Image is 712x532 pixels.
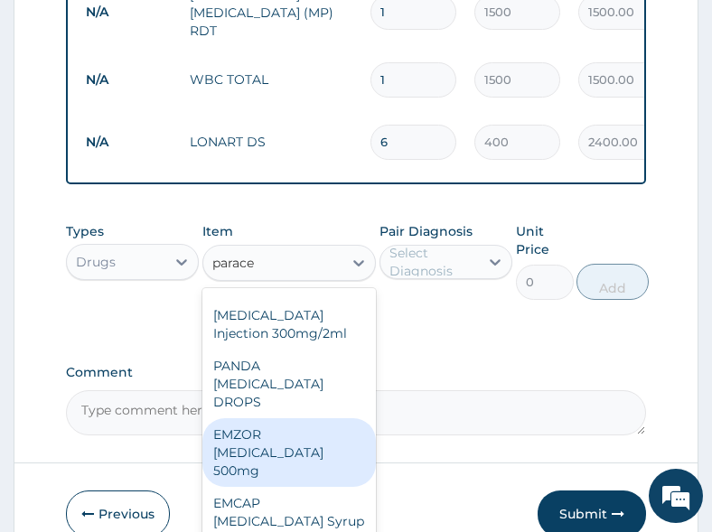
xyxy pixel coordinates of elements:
[77,126,181,159] td: N/A
[202,350,377,418] div: PANDA [MEDICAL_DATA] DROPS
[66,224,104,239] label: Types
[105,154,249,337] span: We're online!
[202,222,233,240] label: Item
[9,347,344,410] textarea: Type your message and hit 'Enter'
[379,222,473,240] label: Pair Diagnosis
[76,253,116,271] div: Drugs
[77,63,181,97] td: N/A
[296,9,340,52] div: Minimize live chat window
[94,101,304,125] div: Chat with us now
[516,222,574,258] label: Unit Price
[181,124,361,160] td: LONART DS
[33,90,73,135] img: d_794563401_company_1708531726252_794563401
[66,365,647,380] label: Comment
[389,244,478,280] div: Select Diagnosis
[202,418,377,487] div: EMZOR [MEDICAL_DATA] 500mg
[576,264,649,300] button: Add
[202,299,377,350] div: [MEDICAL_DATA] Injection 300mg/2ml
[181,61,361,98] td: WBC TOTAL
